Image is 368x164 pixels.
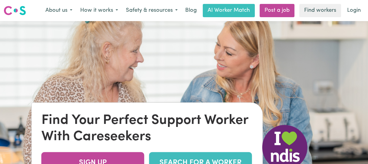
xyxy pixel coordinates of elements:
[260,4,294,17] a: Post a job
[344,140,363,159] iframe: Button to launch messaging window
[4,5,26,16] img: Careseekers logo
[41,4,76,17] button: About us
[203,4,255,17] a: AI Worker Match
[4,4,26,17] a: Careseekers logo
[41,112,253,145] div: Find Your Perfect Support Worker With Careseekers
[122,4,182,17] button: Safety & resources
[299,4,341,17] a: Find workers
[76,4,122,17] button: How it works
[343,4,364,17] a: Login
[182,4,200,17] a: Blog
